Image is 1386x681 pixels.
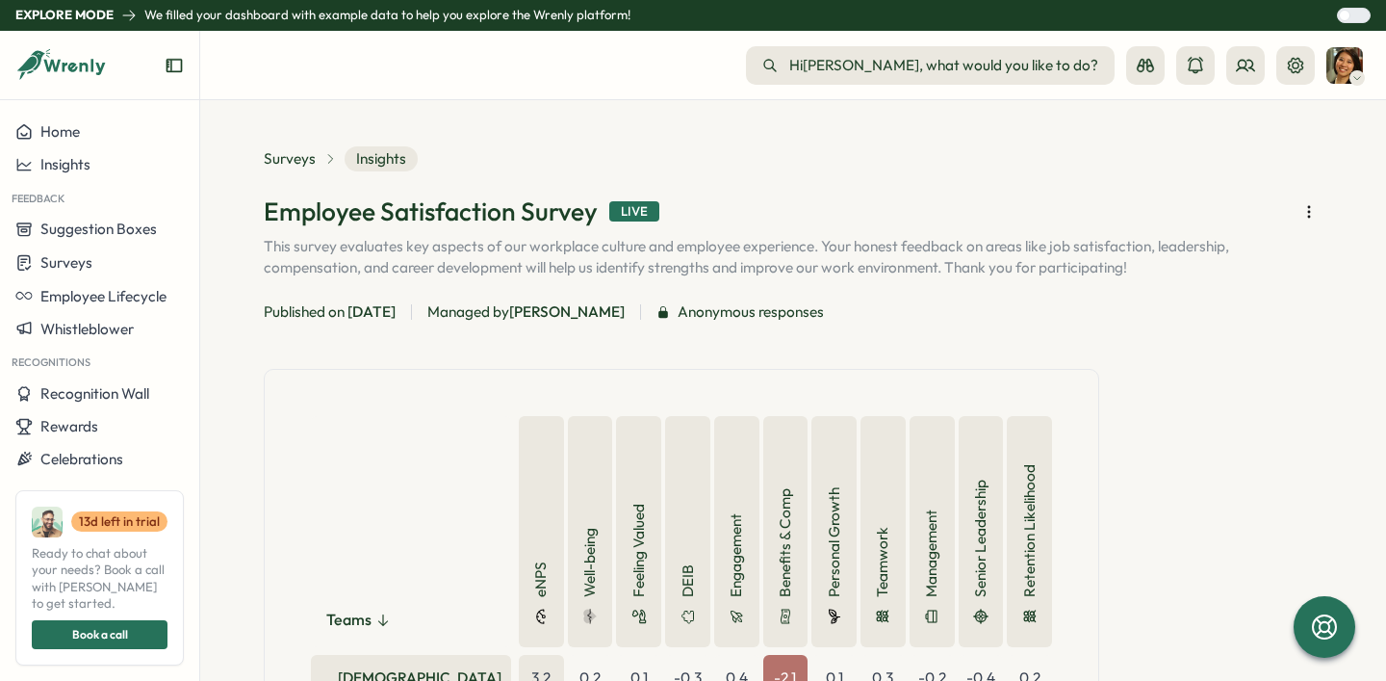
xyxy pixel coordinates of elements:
span: Employee Lifecycle [40,287,167,305]
span: Well-being [579,528,601,597]
div: Live [609,201,659,223]
button: Hi[PERSON_NAME], what would you like to do? [746,46,1115,85]
button: Expand sidebar [165,56,184,75]
span: Senior Leadership [970,480,991,597]
span: Feeling Valued [629,504,650,597]
a: Surveys [264,148,316,170]
span: Personal Growth [824,487,845,597]
img: Sarah Johnson [1326,47,1363,84]
span: Retention Likelihood [1019,464,1040,597]
span: DEIB [678,564,699,597]
span: Hi [PERSON_NAME] , what would you like to do? [789,55,1098,76]
span: Insights [345,146,418,171]
span: [PERSON_NAME] [509,302,625,321]
span: Management [921,510,942,597]
span: Insights [40,155,90,173]
img: Ali Khan [32,507,63,537]
span: Engagement [726,513,747,597]
p: We filled your dashboard with example data to help you explore the Wrenly platform! [144,7,630,24]
div: Published on [264,301,396,323]
span: Teamwork [872,527,893,597]
span: eNPS [530,562,552,597]
a: 13d left in trial [71,511,167,533]
span: Celebrations [40,450,123,468]
span: Teams [326,608,372,632]
span: Recognition Wall [40,384,149,403]
span: Ready to chat about your needs? Book a call with [PERSON_NAME] to get started. [32,545,167,613]
p: Explore Mode [15,7,114,24]
span: Rewards [40,417,98,435]
span: Suggestion Boxes [40,220,157,238]
span: Benefits & Comp [775,488,796,597]
p: This survey evaluates key aspects of our workplace culture and employee experience. Your honest f... [264,236,1322,278]
button: Book a call [32,620,167,649]
h1: Employee Satisfaction Survey [264,195,598,228]
div: Managed by [427,301,625,323]
span: Anonymous responses [678,301,824,323]
span: [DATE] [347,302,396,321]
span: Whistleblower [40,320,134,338]
span: Surveys [40,253,92,272]
span: Book a call [72,621,128,648]
span: Home [40,122,80,141]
